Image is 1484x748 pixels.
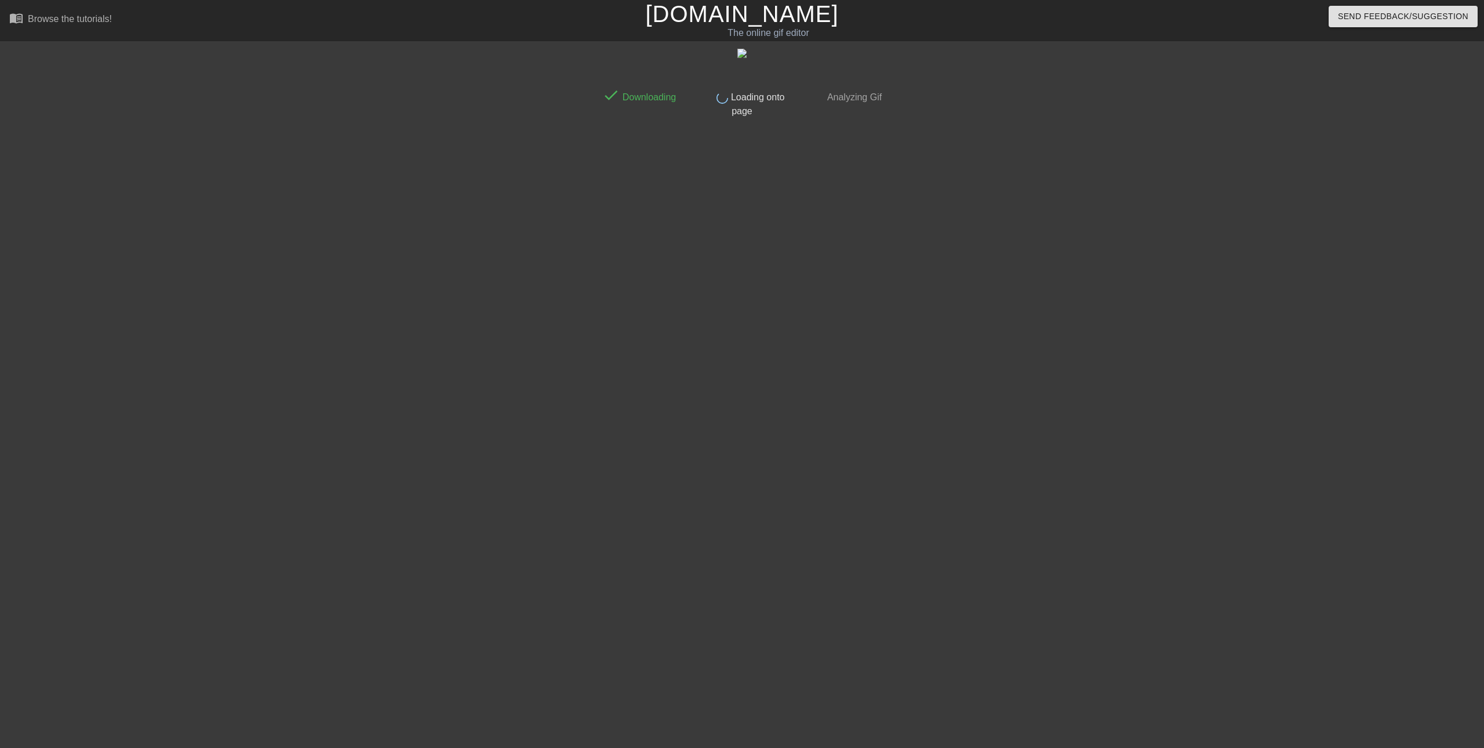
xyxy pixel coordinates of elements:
a: Browse the tutorials! [9,11,112,29]
a: [DOMAIN_NAME] [645,1,838,27]
span: menu_book [9,11,23,25]
span: Downloading [620,92,676,102]
img: q4RdG.gif [737,49,747,58]
div: The online gif editor [500,26,1036,40]
span: done [602,86,620,104]
span: Send Feedback/Suggestion [1338,9,1468,24]
button: Send Feedback/Suggestion [1329,6,1478,27]
span: Analyzing Gif [825,92,882,102]
div: Browse the tutorials! [28,14,112,24]
span: Loading onto page [728,92,784,116]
